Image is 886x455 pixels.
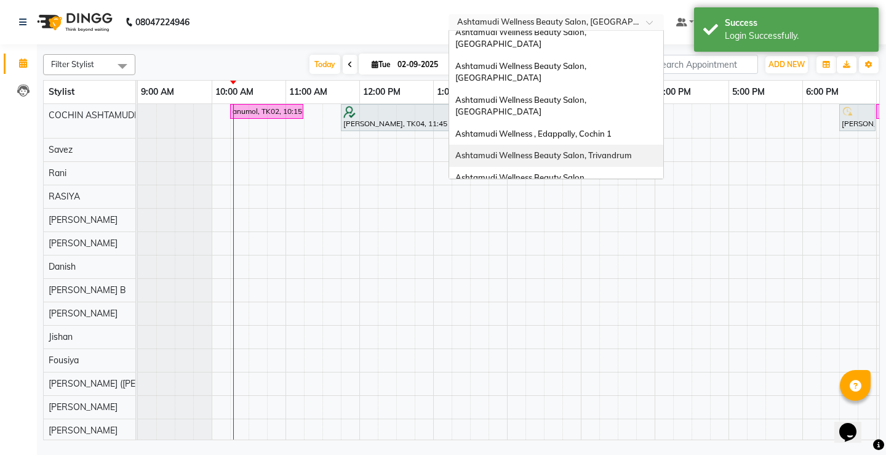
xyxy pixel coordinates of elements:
input: Search Appointment [650,55,758,74]
span: Today [309,55,340,74]
span: Rani [49,167,66,179]
span: Ashtamudi Wellness Beauty Salon, [GEOGRAPHIC_DATA] [455,61,588,83]
div: Login Successfully. [725,30,869,42]
div: [PERSON_NAME], TK04, 11:45 AM-01:15 PM, Layer Cut,[DEMOGRAPHIC_DATA] Normal Hair Cut [342,106,450,129]
span: Filter Stylist [51,59,94,69]
span: Tue [369,60,394,69]
b: 08047224946 [135,5,190,39]
a: 4:00 PM [655,83,694,101]
img: logo [31,5,116,39]
a: 1:00 PM [434,83,473,101]
div: anumol, TK02, 10:15 AM-11:15 AM, Aroma Pedicure [231,106,302,117]
span: Danish [49,261,76,272]
span: [PERSON_NAME] B [49,284,126,296]
a: 6:00 PM [803,83,842,101]
iframe: chat widget [834,406,874,443]
span: Jishan [49,331,73,342]
a: 9:00 AM [138,83,177,101]
div: Success [725,17,869,30]
span: Fousiya [49,355,79,366]
ng-dropdown-panel: Options list [449,30,664,179]
span: [PERSON_NAME] [49,214,118,225]
span: [PERSON_NAME] [49,425,118,436]
span: Ashtamudi Wellness Beauty Salon, [GEOGRAPHIC_DATA] [455,172,588,195]
span: [PERSON_NAME] [49,401,118,413]
div: [PERSON_NAME], TK01, 06:30 PM-07:00 PM, Blow Dry Setting [840,106,874,129]
span: COCHIN ASHTAMUDI [49,110,137,121]
span: Stylist [49,86,74,97]
a: 10:00 AM [212,83,257,101]
span: [PERSON_NAME] ([PERSON_NAME]) [49,378,194,389]
a: 11:00 AM [286,83,330,101]
span: Ashtamudi Wellness , Edappally, Cochin 1 [455,129,612,139]
span: [PERSON_NAME] [49,238,118,249]
span: Savez [49,144,73,155]
span: Ashtamudi Wellness Beauty Salon, [GEOGRAPHIC_DATA] [455,95,588,117]
button: ADD NEW [765,56,808,73]
input: 2025-09-02 [394,55,455,74]
a: 12:00 PM [360,83,404,101]
a: 5:00 PM [729,83,768,101]
span: RASIYA [49,191,80,202]
span: ADD NEW [768,60,805,69]
span: [PERSON_NAME] [49,308,118,319]
span: Ashtamudi Wellness Beauty Salon, Trivandrum [455,150,632,160]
